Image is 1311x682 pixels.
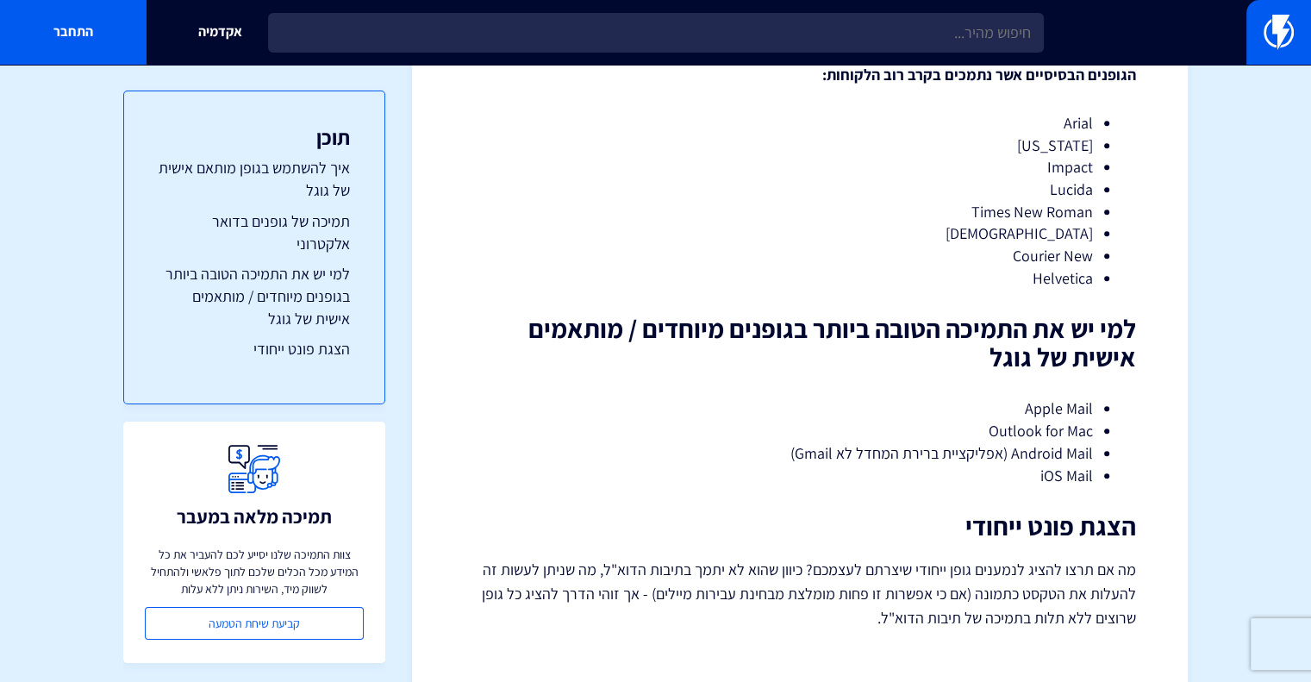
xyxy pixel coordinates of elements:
[464,315,1136,372] h2: למי יש את התמיכה הטובה ביותר בגופנים מיוחדים / מותאמים אישית של גוגל
[507,397,1093,420] li: Apple Mail
[507,178,1093,201] li: Lucida
[507,245,1093,267] li: Courier New
[507,442,1093,465] li: Android Mail (אפליקציית ברירת המחדל לא Gmail)
[177,506,332,527] h3: תמיכה מלאה במעבר
[507,201,1093,223] li: Times New Roman
[159,263,350,329] a: למי יש את התמיכה הטובה ביותר בגופנים מיוחדים / מותאמים אישית של גוגל
[507,222,1093,245] li: [DEMOGRAPHIC_DATA]
[159,157,350,201] a: איך להשתמש בגופן מותאם אישית של גוגל
[145,546,364,598] p: צוות התמיכה שלנו יסייע לכם להעביר את כל המידע מכל הכלים שלכם לתוך פלאשי ולהתחיל לשווק מיד, השירות...
[464,558,1136,630] p: מה אם תרצו להציג לנמענים גופן ייחודי שיצרתם לעצמכם? כיוון שהוא לא יתמך בתיבות הדוא"ל, מה שניתן לע...
[159,126,350,148] h3: תוכן
[507,135,1093,157] li: [US_STATE]
[507,156,1093,178] li: Impact
[159,210,350,254] a: תמיכה של גופנים בדואר אלקטרוני
[507,267,1093,290] li: Helvetica
[507,112,1093,135] li: Arial
[268,13,1044,53] input: חיפוש מהיר...
[822,65,1136,84] strong: הגופנים הבסיסיים אשר נתמכים בקרב רוב הלקוחות:
[507,420,1093,442] li: Outlook for Mac
[507,465,1093,487] li: iOS Mail
[464,512,1136,541] h2: הצגת פונט ייחודי
[159,338,350,360] a: הצגת פונט ייחודי
[145,607,364,640] a: קביעת שיחת הטמעה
